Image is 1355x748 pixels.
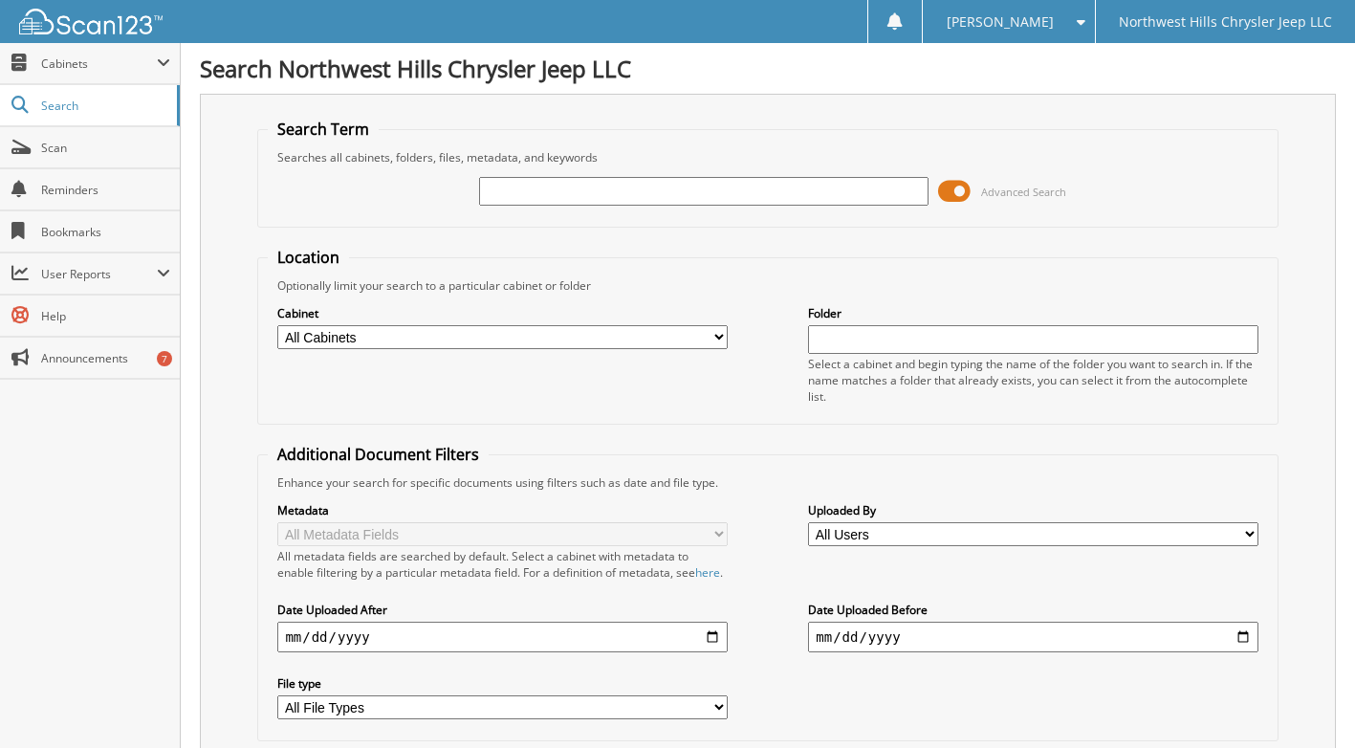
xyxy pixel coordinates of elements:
[200,53,1336,84] h1: Search Northwest Hills Chrysler Jeep LLC
[947,16,1054,28] span: [PERSON_NAME]
[41,224,170,240] span: Bookmarks
[268,474,1267,491] div: Enhance your search for specific documents using filters such as date and file type.
[808,305,1257,321] label: Folder
[1119,16,1332,28] span: Northwest Hills Chrysler Jeep LLC
[41,308,170,324] span: Help
[808,502,1257,518] label: Uploaded By
[808,622,1257,652] input: end
[268,149,1267,165] div: Searches all cabinets, folders, files, metadata, and keywords
[695,564,720,581] a: here
[808,602,1257,618] label: Date Uploaded Before
[277,305,727,321] label: Cabinet
[277,602,727,618] label: Date Uploaded After
[41,182,170,198] span: Reminders
[41,55,157,72] span: Cabinets
[268,277,1267,294] div: Optionally limit your search to a particular cabinet or folder
[981,185,1066,199] span: Advanced Search
[268,444,489,465] legend: Additional Document Filters
[268,247,349,268] legend: Location
[277,675,727,692] label: File type
[277,548,727,581] div: All metadata fields are searched by default. Select a cabinet with metadata to enable filtering b...
[19,9,163,34] img: scan123-logo-white.svg
[277,502,727,518] label: Metadata
[41,98,167,114] span: Search
[157,351,172,366] div: 7
[41,266,157,282] span: User Reports
[808,356,1257,405] div: Select a cabinet and begin typing the name of the folder you want to search in. If the name match...
[277,622,727,652] input: start
[41,140,170,156] span: Scan
[268,119,379,140] legend: Search Term
[41,350,170,366] span: Announcements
